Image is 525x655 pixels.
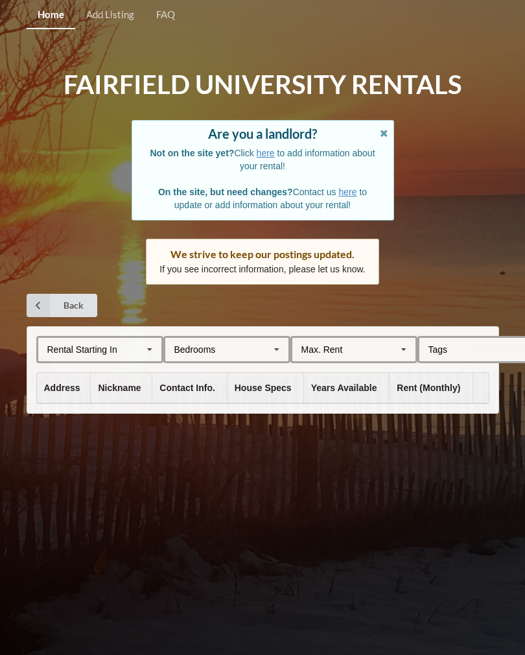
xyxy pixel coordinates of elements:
a: here [257,148,275,158]
div: Tags [425,342,467,357]
a: Add Listing [75,1,145,29]
th: Address [37,373,91,403]
div: Bedrooms [174,345,216,354]
b: Not on the site yet? [150,148,234,158]
th: Contact Info. [152,373,226,403]
div: Are you a landlord? [145,127,380,140]
p: If you see incorrect information, please let us know. [159,263,366,276]
span: Click to add information about your rental! [150,148,375,171]
div: Rental Starting In [47,345,117,354]
div: We strive to keep our postings updated. [159,248,366,261]
th: House Specs [227,373,303,403]
a: FAQ [145,1,186,29]
div: Max. Rent [301,345,343,354]
th: Years Available [303,373,390,403]
a: Home [27,1,75,29]
h1: Fairfield University Rentals [64,68,461,101]
a: here [338,187,356,197]
th: Nickname [90,373,152,403]
th: Rent (Monthly) [389,373,472,403]
span: Contact us to update or add information about your rental! [158,187,367,210]
a: Back [27,294,97,317]
b: On the site, but need changes? [158,187,293,197]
